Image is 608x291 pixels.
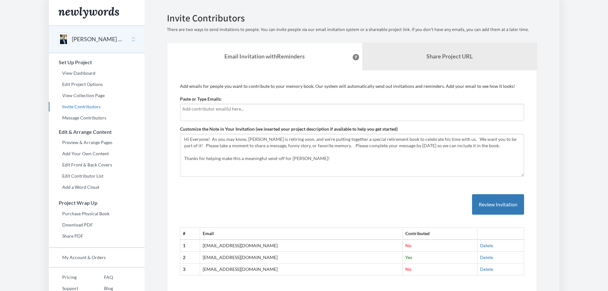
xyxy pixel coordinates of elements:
[180,240,200,251] th: 1
[180,83,524,89] p: Add emails for people you want to contribute to your memory book. Our system will automatically s...
[180,228,200,240] th: #
[49,102,145,111] a: Invite Contributors
[49,68,145,78] a: View Dashboard
[402,228,477,240] th: Contributed
[72,35,124,43] button: [PERSON_NAME] Retirement
[200,228,402,240] th: Email
[405,255,412,260] span: Yes
[200,252,402,264] td: [EMAIL_ADDRESS][DOMAIN_NAME]
[49,160,145,170] a: Edit Front & Back Covers
[91,272,113,282] a: FAQ
[167,27,537,33] p: There are two ways to send invitations to people. You can invite people via our email invitation ...
[49,272,91,282] a: Pricing
[49,231,145,241] a: Share PDF
[224,53,305,60] strong: Email Invitation with Reminders
[180,252,200,264] th: 2
[167,13,537,23] h2: Invite Contributors
[58,7,119,19] img: Newlywords logo
[49,80,145,89] a: Edit Project Options
[182,105,520,112] input: Add contributor email(s) here...
[49,220,145,230] a: Download PDF
[49,91,145,100] a: View Collection Page
[480,255,493,260] a: Delete
[49,149,145,158] a: Add Your Own Content
[49,138,145,147] a: Preview & Arrange Pages
[200,240,402,251] td: [EMAIL_ADDRESS][DOMAIN_NAME]
[49,129,145,135] h3: Edit & Arrange Content
[405,266,411,272] span: No
[49,59,145,65] h3: Set Up Project
[180,264,200,275] th: 3
[49,253,145,262] a: My Account & Orders
[480,266,493,272] a: Delete
[49,113,145,123] a: Message Contributors
[49,182,145,192] a: Add a Word Cloud
[426,53,473,60] b: Share Project URL
[472,194,524,215] button: Review Invitation
[200,264,402,275] td: [EMAIL_ADDRESS][DOMAIN_NAME]
[49,209,145,218] a: Purchase Physical Book
[49,171,145,181] a: Edit Contributor List
[405,243,411,248] span: No
[180,96,222,102] label: Paste or Type Emails:
[180,134,524,177] textarea: Hi Everyone! As you may know, [PERSON_NAME] is retiring soon, and we’re putting together a specia...
[180,126,398,132] label: Customize the Note in Your Invitation (we inserted your project description if available to help ...
[49,200,145,206] h3: Project Wrap Up
[480,243,493,248] a: Delete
